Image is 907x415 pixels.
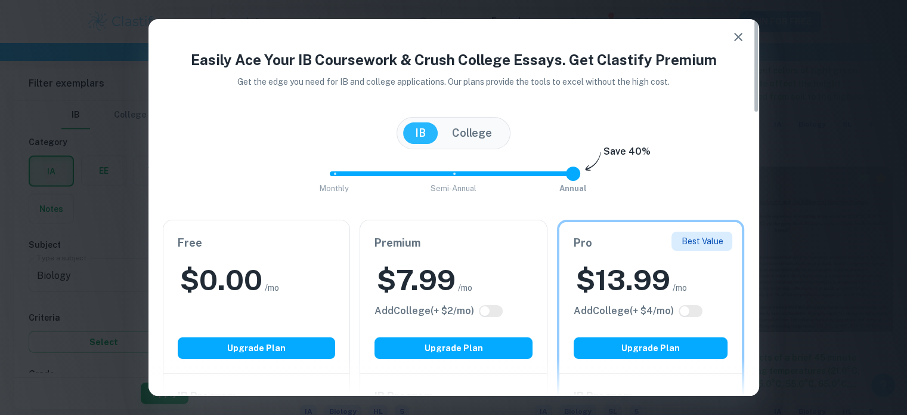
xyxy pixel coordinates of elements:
h2: $ 0.00 [180,261,262,299]
h6: Click to see all the additional College features. [374,304,474,318]
h4: Easily Ace Your IB Coursework & Crush College Essays. Get Clastify Premium [163,49,745,70]
span: /mo [673,281,687,294]
img: subscription-arrow.svg [585,152,601,172]
h6: Click to see all the additional College features. [574,304,674,318]
span: /mo [458,281,472,294]
span: Semi-Annual [431,184,476,193]
p: Get the edge you need for IB and college applications. Our plans provide the tools to excel witho... [221,75,686,88]
h6: Free [178,235,336,251]
button: Upgrade Plan [178,337,336,359]
span: Annual [559,184,587,193]
button: IB [403,122,438,144]
p: Best Value [681,235,723,248]
span: /mo [265,281,279,294]
h6: Save 40% [603,145,651,165]
h2: $ 13.99 [576,261,670,299]
button: College [440,122,504,144]
span: Monthly [320,184,349,193]
button: Upgrade Plan [574,337,728,359]
h6: Premium [374,235,533,251]
h6: Pro [574,235,728,251]
h2: $ 7.99 [377,261,456,299]
button: Upgrade Plan [374,337,533,359]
